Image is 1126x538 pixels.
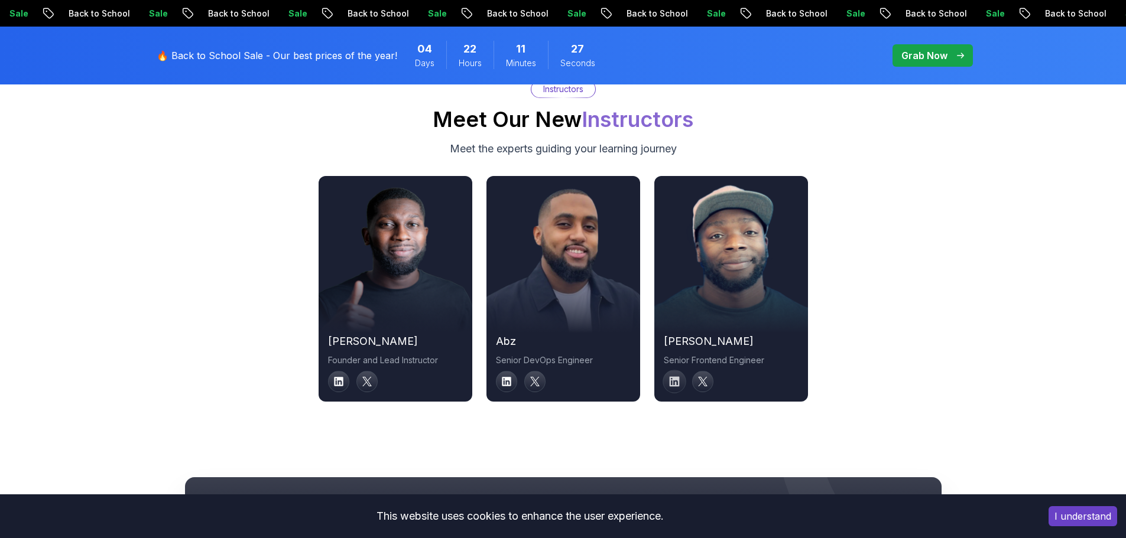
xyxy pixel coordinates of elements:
[647,178,816,341] img: instructor
[558,8,596,19] p: Sale
[506,57,536,69] span: Minutes
[901,48,947,63] p: Grab Now
[338,8,418,19] p: Back to School
[617,8,697,19] p: Back to School
[328,333,463,350] h2: [PERSON_NAME]
[543,83,583,95] p: Instructors
[319,185,472,333] img: instructor
[516,41,525,57] span: 11 Minutes
[486,185,640,333] img: instructor
[418,8,456,19] p: Sale
[157,48,397,63] p: 🔥 Back to School Sale - Our best prices of the year!
[463,41,476,57] span: 22 Hours
[1049,506,1117,526] button: Accept cookies
[459,57,482,69] span: Hours
[896,8,976,19] p: Back to School
[664,333,799,350] h2: [PERSON_NAME]
[415,57,434,69] span: Days
[450,141,677,157] p: Meet the experts guiding your learning journey
[837,8,875,19] p: Sale
[417,41,432,57] span: 4 Days
[199,8,279,19] p: Back to School
[496,333,631,350] h2: abz
[697,8,735,19] p: Sale
[560,57,595,69] span: Seconds
[9,503,1031,529] div: This website uses cookies to enhance the user experience.
[433,107,693,131] h2: Meet Our New
[279,8,317,19] p: Sale
[59,8,139,19] p: Back to School
[328,354,463,366] p: Founder and Lead Instructor
[1036,8,1116,19] p: Back to School
[976,8,1014,19] p: Sale
[139,8,177,19] p: Sale
[582,106,693,132] span: Instructors
[571,41,584,57] span: 27 Seconds
[757,8,837,19] p: Back to School
[478,8,558,19] p: Back to School
[664,354,799,366] p: Senior Frontend Engineer
[496,354,631,366] p: Senior DevOps Engineer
